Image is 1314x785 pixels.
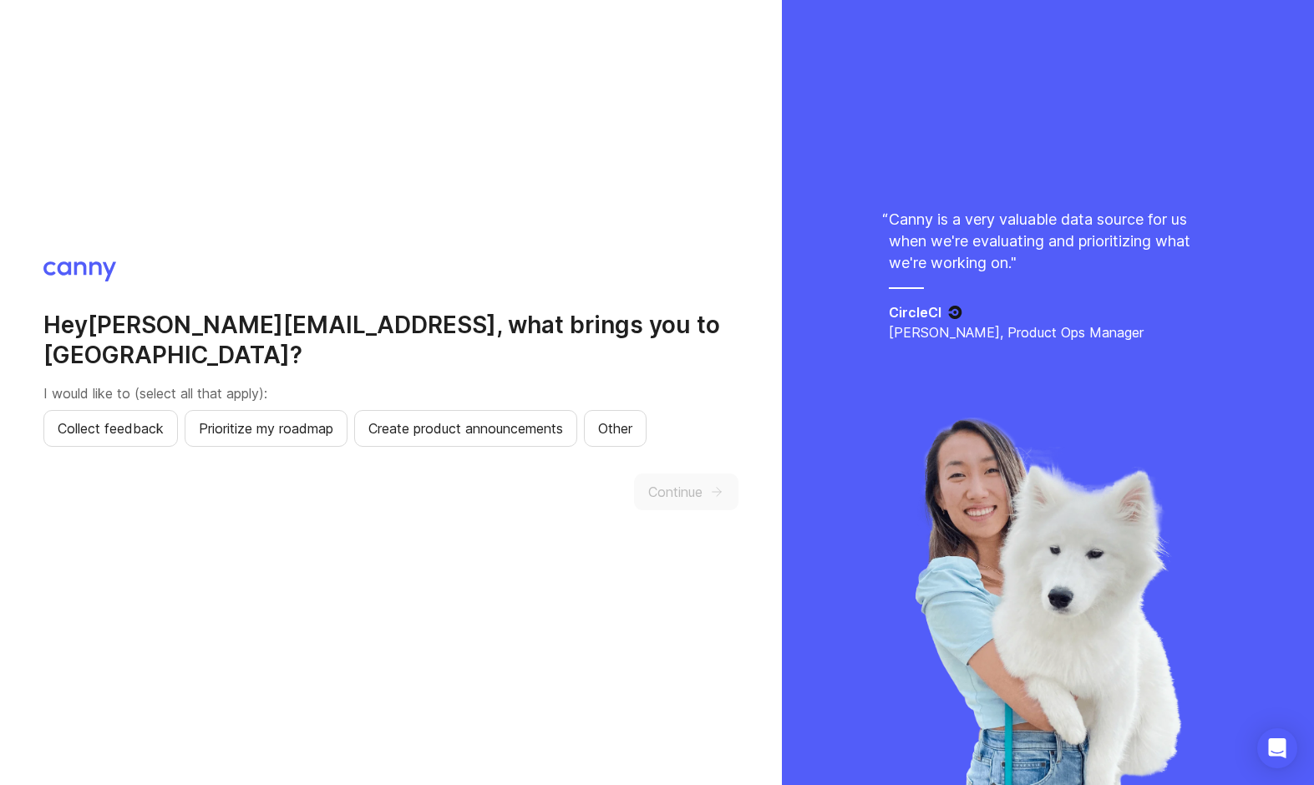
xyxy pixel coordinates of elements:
[634,474,738,510] button: Continue
[199,418,333,438] span: Prioritize my roadmap
[598,418,632,438] span: Other
[43,410,178,447] button: Collect feedback
[912,418,1185,785] img: liya-429d2be8cea6414bfc71c507a98abbfa.webp
[889,302,941,322] h5: CircleCI
[58,418,164,438] span: Collect feedback
[948,306,962,319] img: CircleCI logo
[1257,728,1297,768] div: Open Intercom Messenger
[889,209,1206,274] p: Canny is a very valuable data source for us when we're evaluating and prioritizing what we're wor...
[43,261,116,281] img: Canny logo
[368,418,563,438] span: Create product announcements
[185,410,348,447] button: Prioritize my roadmap
[354,410,577,447] button: Create product announcements
[43,310,738,370] h2: Hey [PERSON_NAME][EMAIL_ADDRESS] , what brings you to [GEOGRAPHIC_DATA]?
[889,322,1206,342] p: [PERSON_NAME], Product Ops Manager
[584,410,647,447] button: Other
[43,383,738,403] p: I would like to (select all that apply):
[648,482,703,502] span: Continue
